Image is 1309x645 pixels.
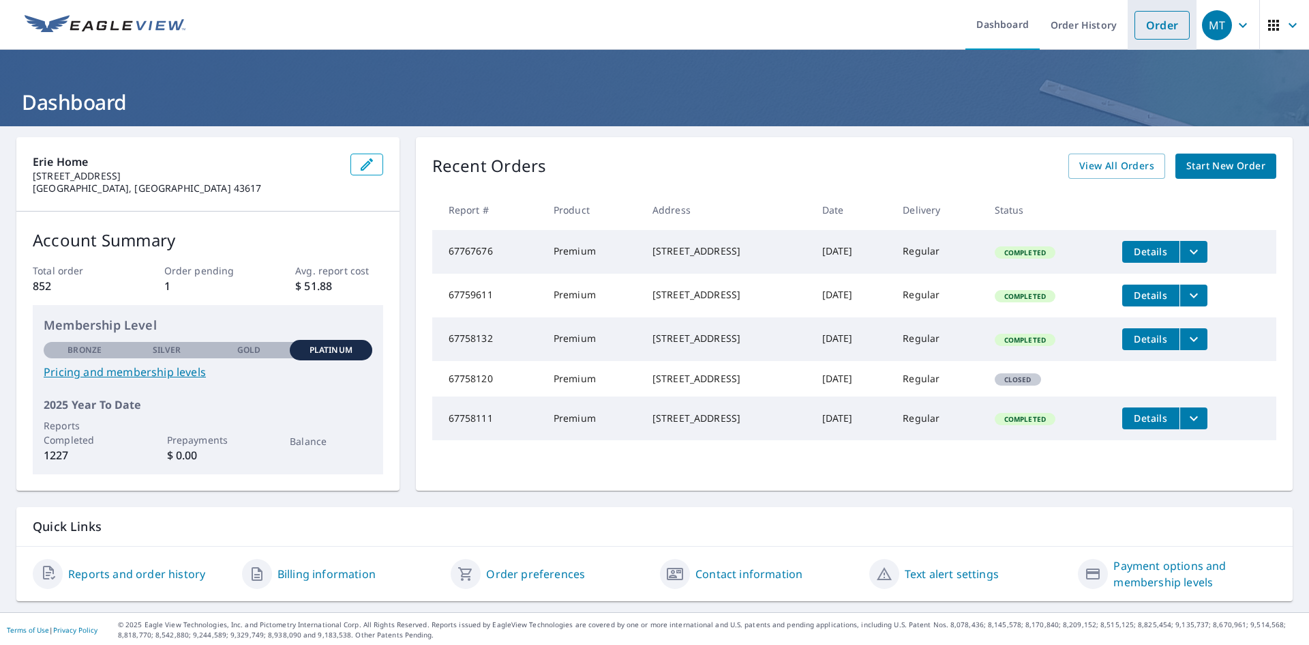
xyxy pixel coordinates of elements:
p: © 2025 Eagle View Technologies, Inc. and Pictometry International Corp. All Rights Reserved. Repo... [118,620,1302,640]
p: Silver [153,344,181,356]
span: View All Orders [1079,158,1154,175]
a: View All Orders [1068,154,1165,179]
td: Premium [543,317,642,361]
span: Start New Order [1186,158,1265,175]
span: Completed [996,291,1054,301]
td: Regular [892,397,983,440]
p: $ 0.00 [167,447,249,463]
p: [STREET_ADDRESS] [33,170,340,182]
span: Completed [996,414,1054,424]
p: Gold [237,344,260,356]
p: Bronze [67,344,102,356]
p: Quick Links [33,518,1276,535]
td: 67767676 [432,230,543,274]
button: detailsBtn-67759611 [1122,285,1179,306]
button: filesDropdownBtn-67759611 [1179,285,1207,306]
span: Details [1130,289,1171,302]
span: Completed [996,248,1054,257]
p: Erie Home [33,154,340,170]
td: Regular [892,230,983,274]
button: detailsBtn-67758132 [1122,328,1179,350]
h1: Dashboard [16,88,1293,116]
td: [DATE] [811,317,892,361]
p: Membership Level [44,316,372,334]
a: Order [1134,11,1190,40]
td: 67758111 [432,397,543,440]
p: 1227 [44,447,125,463]
span: Details [1130,332,1171,345]
div: [STREET_ADDRESS] [652,412,800,425]
button: detailsBtn-67767676 [1122,241,1179,263]
a: Billing information [277,566,376,582]
td: Premium [543,397,642,440]
th: Status [984,190,1111,230]
button: filesDropdownBtn-67758132 [1179,328,1207,350]
span: Details [1130,412,1171,425]
td: [DATE] [811,230,892,274]
a: Text alert settings [905,566,999,582]
div: [STREET_ADDRESS] [652,332,800,345]
button: detailsBtn-67758111 [1122,407,1179,429]
p: 852 [33,278,120,294]
span: Closed [996,375,1040,384]
a: Start New Order [1175,154,1276,179]
th: Date [811,190,892,230]
p: 1 [164,278,252,294]
p: Account Summary [33,228,383,253]
td: 67759611 [432,274,543,317]
a: Contact information [695,566,802,582]
a: Privacy Policy [53,625,97,635]
th: Product [543,190,642,230]
p: $ 51.88 [295,278,382,294]
p: Recent Orders [432,154,547,179]
img: EV Logo [25,15,185,35]
td: [DATE] [811,274,892,317]
td: 67758132 [432,317,543,361]
p: | [7,626,97,634]
a: Terms of Use [7,625,49,635]
td: [DATE] [811,397,892,440]
td: Regular [892,317,983,361]
td: [DATE] [811,361,892,397]
div: MT [1202,10,1232,40]
td: 67758120 [432,361,543,397]
button: filesDropdownBtn-67767676 [1179,241,1207,263]
p: Total order [33,263,120,278]
a: Pricing and membership levels [44,364,372,380]
a: Payment options and membership levels [1113,558,1276,590]
td: Premium [543,230,642,274]
p: Platinum [310,344,352,356]
div: [STREET_ADDRESS] [652,288,800,302]
th: Report # [432,190,543,230]
div: [STREET_ADDRESS] [652,244,800,258]
a: Reports and order history [68,566,205,582]
p: 2025 Year To Date [44,397,372,413]
p: Reports Completed [44,418,125,447]
p: Balance [290,434,372,448]
div: [STREET_ADDRESS] [652,372,800,386]
span: Details [1130,245,1171,258]
td: Premium [543,274,642,317]
p: Order pending [164,263,252,278]
td: Regular [892,274,983,317]
a: Order preferences [486,566,585,582]
th: Delivery [892,190,983,230]
td: Premium [543,361,642,397]
span: Completed [996,335,1054,345]
button: filesDropdownBtn-67758111 [1179,407,1207,429]
td: Regular [892,361,983,397]
p: Avg. report cost [295,263,382,278]
th: Address [642,190,811,230]
p: Prepayments [167,433,249,447]
p: [GEOGRAPHIC_DATA], [GEOGRAPHIC_DATA] 43617 [33,182,340,195]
